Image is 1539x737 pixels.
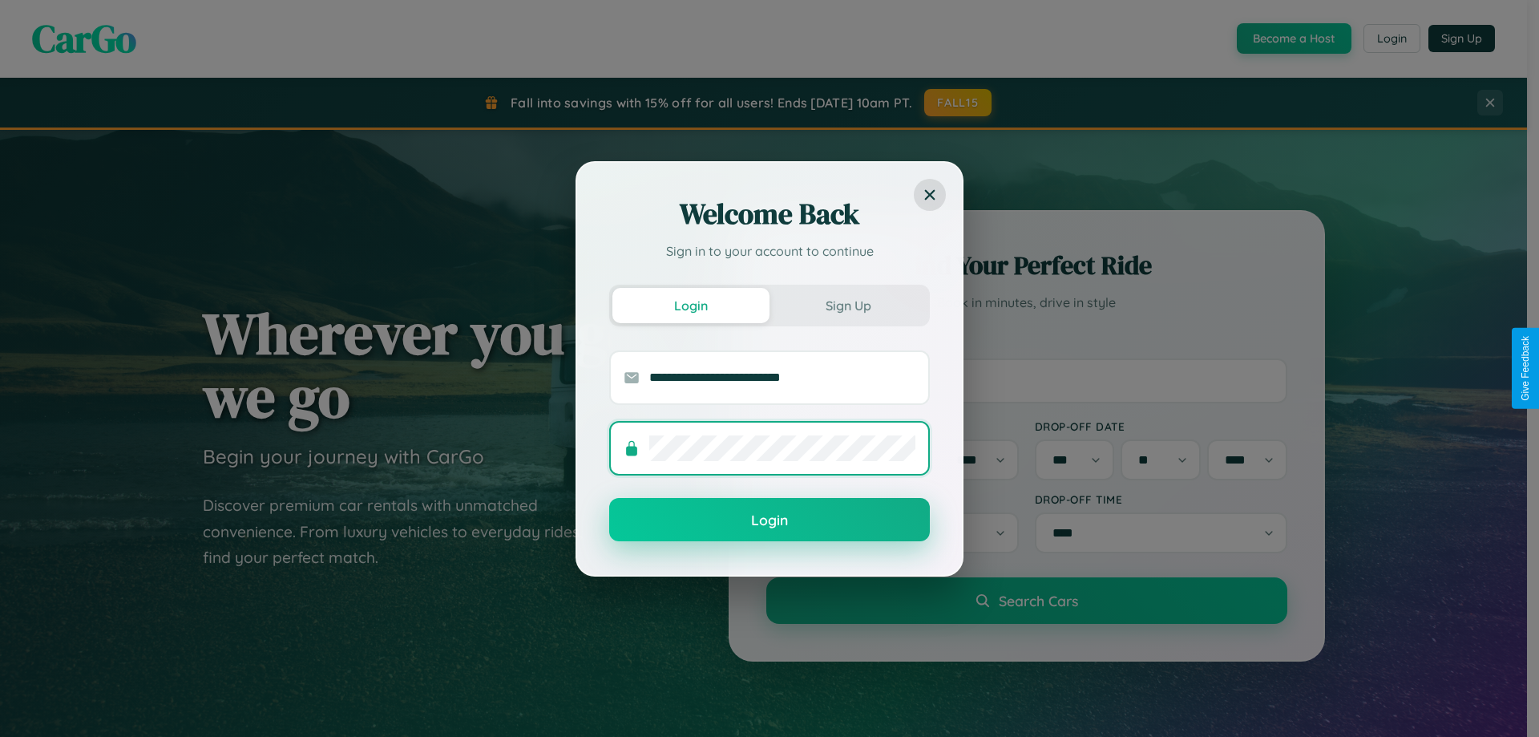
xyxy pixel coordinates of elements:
button: Login [609,498,930,541]
div: Give Feedback [1520,336,1531,401]
button: Sign Up [769,288,927,323]
p: Sign in to your account to continue [609,241,930,261]
button: Login [612,288,769,323]
h2: Welcome Back [609,195,930,233]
